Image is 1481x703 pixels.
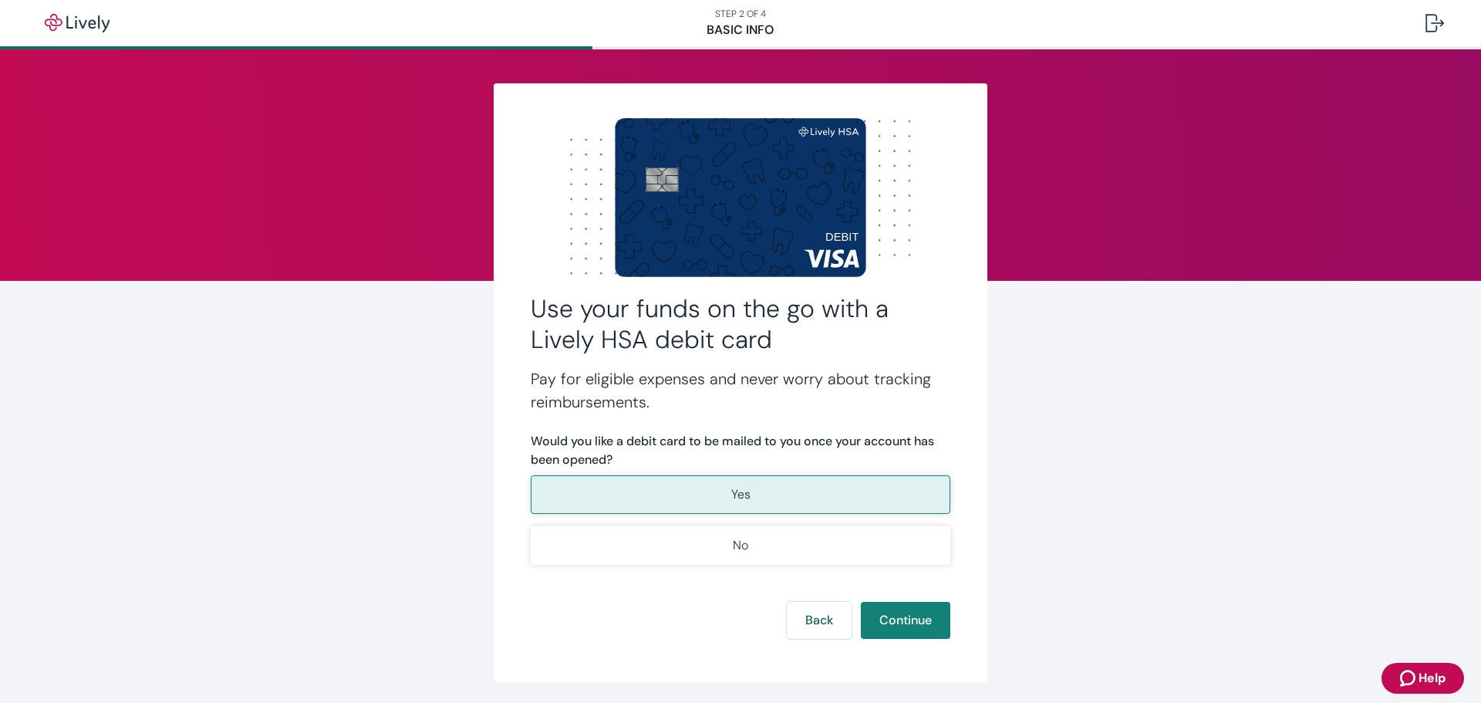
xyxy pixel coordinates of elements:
[787,602,852,639] button: Back
[615,118,866,276] img: Debit card
[1413,5,1456,42] button: Log out
[34,14,120,32] img: Lively
[733,536,748,555] p: No
[531,432,950,469] label: Would you like a debit card to be mailed to you once your account has been opened?
[1419,669,1446,688] span: Help
[531,367,950,414] h4: Pay for eligible expenses and never worry about tracking reimbursements.
[1400,669,1419,688] svg: Zendesk support icon
[1381,663,1464,694] button: Zendesk support iconHelp
[731,485,751,504] p: Yes
[531,293,950,355] h2: Use your funds on the go with a Lively HSA debit card
[861,602,950,639] button: Continue
[531,475,950,514] button: Yes
[531,120,950,275] img: Dot background
[531,526,950,565] button: No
